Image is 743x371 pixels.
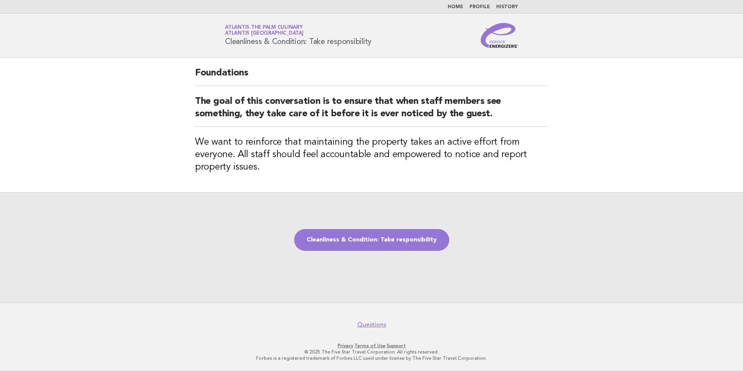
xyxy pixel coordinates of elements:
[225,25,303,36] a: Atlantis The Palm CulinaryAtlantis [GEOGRAPHIC_DATA]
[387,343,406,348] a: Support
[481,23,518,48] img: Service Energizers
[134,343,609,349] p: · ·
[448,5,463,9] a: Home
[496,5,518,9] a: History
[469,5,490,9] a: Profile
[134,355,609,361] p: Forbes is a registered trademark of Forbes LLC used under license by The Five Star Travel Corpora...
[195,67,548,86] h2: Foundations
[357,321,386,329] a: Questions
[134,349,609,355] p: © 2025 The Five Star Travel Corporation. All rights reserved.
[225,25,371,45] h1: Cleanliness & Condition: Take responsibility
[338,343,353,348] a: Privacy
[294,229,449,251] a: Cleanliness & Condition: Take responsibility
[225,31,303,36] span: Atlantis [GEOGRAPHIC_DATA]
[354,343,385,348] a: Terms of Use
[195,95,548,127] h2: The goal of this conversation is to ensure that when staff members see something, they take care ...
[195,136,548,173] h3: We want to reinforce that maintaining the property takes an active effort from everyone. All staf...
